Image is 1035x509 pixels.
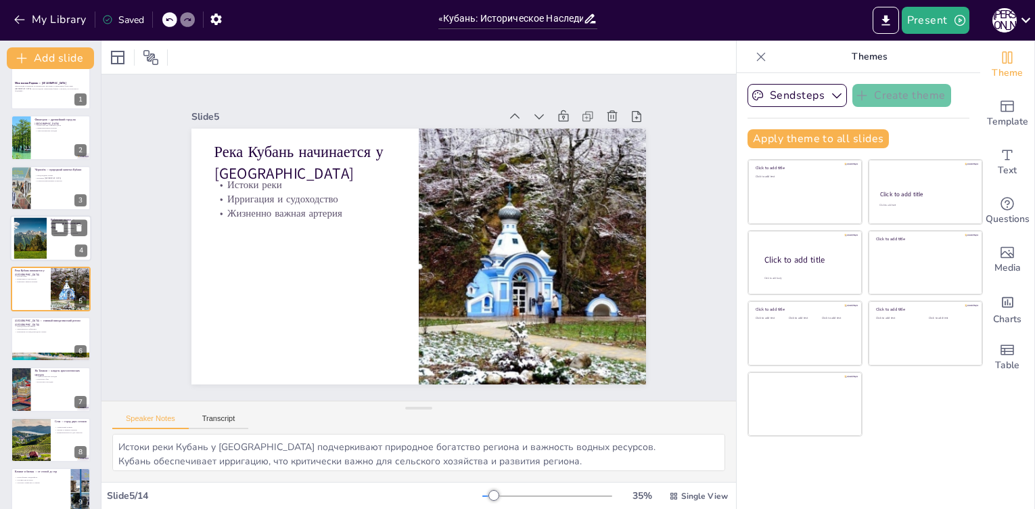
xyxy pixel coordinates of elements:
[873,7,899,34] button: Export to PowerPoint
[11,267,91,311] div: 5
[204,87,512,132] div: Slide 5
[51,218,87,229] p: Кубанские казаки — уникальная историческая общность
[15,330,87,333] p: Признание на международном уровне
[74,144,87,156] div: 2
[980,284,1034,333] div: Add charts and graphs
[11,367,91,412] div: 7
[15,328,87,330] p: Черноморское побережье
[189,414,249,429] button: Transcript
[55,426,87,428] p: Уникальный климат
[51,229,87,232] p: Хранители традиций
[112,414,189,429] button: Speaker Notes
[15,85,87,93] p: Презентация посвящена историческому наследию и природным богатствам [GEOGRAPHIC_DATA]. Мы исследу...
[15,319,87,326] p: [GEOGRAPHIC_DATA] — главный винодельческий регион [GEOGRAPHIC_DATA]
[764,254,851,265] div: Click to add title
[217,185,400,218] p: Жизненно важная артерия
[11,166,91,211] div: 3
[986,212,1030,227] span: Questions
[980,236,1034,284] div: Add images, graphics, shapes or video
[852,84,951,107] button: Create theme
[15,477,67,479] p: Разнообразие ландшафтов
[74,396,87,408] div: 7
[438,9,583,28] input: Insert title
[756,307,852,312] div: Click to add title
[71,220,87,236] button: Delete Slide
[15,479,67,481] p: Условия для культур
[15,275,47,278] p: Истоки реки
[74,194,87,206] div: 3
[74,496,87,508] div: 9
[756,165,852,171] div: Click to add title
[220,156,402,190] p: Истоки реки
[107,489,482,502] div: Slide 5 / 14
[34,118,87,125] p: Фанагория — древнейший город на [GEOGRAPHIC_DATA]
[51,232,87,235] p: Символ местного самосознания
[74,93,87,106] div: 1
[34,380,87,383] p: Культурное наследие
[55,428,87,431] p: Летние и зимние курорты
[34,129,87,131] p: Археологические находки
[51,220,68,236] button: Duplicate Slide
[218,171,401,204] p: Ирригация и судоходство
[980,187,1034,236] div: Get real-time input from your audience
[15,326,87,328] p: Винодельческий регион
[102,14,144,26] div: Saved
[992,66,1023,81] span: Theme
[11,115,91,160] div: 2
[15,481,67,484] p: Сельское хозяйство и туризм
[74,345,87,357] div: 6
[11,418,91,462] div: 8
[987,114,1028,129] span: Template
[75,245,87,257] div: 4
[902,7,969,34] button: Present
[980,41,1034,89] div: Change the overall theme
[876,236,973,242] div: Click to add title
[980,89,1034,138] div: Add ready made slides
[876,317,919,320] div: Click to add text
[980,333,1034,382] div: Add a table
[998,163,1017,178] span: Text
[626,489,658,502] div: 35 %
[15,278,47,280] p: Ирригация и судоходство
[15,81,66,85] strong: Моя малая Родина — [GEOGRAPHIC_DATA]
[11,65,91,110] div: 1
[15,470,67,474] p: Климат и биомы — от степей до гор
[55,431,87,434] p: Привлекательность для туристов
[34,376,87,378] p: Археологические находки
[876,307,973,312] div: Click to add title
[112,434,725,471] textarea: Истоки реки Кубань у [GEOGRAPHIC_DATA] подчеркивают природное богатство региона и важность водных...
[10,215,91,261] div: 4
[15,269,47,276] p: Река Кубань начинается у [GEOGRAPHIC_DATA]
[7,47,94,69] button: Add slide
[34,177,87,179] p: Житница [GEOGRAPHIC_DATA]
[10,9,92,30] button: My Library
[55,420,87,424] p: Сочи — город двух сезонов
[15,280,47,283] p: Жизненно важная артерия
[747,129,889,148] button: Apply theme to all slides
[34,179,87,182] p: Сельскохозяйственные культуры
[34,378,87,381] p: Торговля и быт
[51,227,87,230] p: Историческая роль казаков
[34,124,87,127] p: Фанагория как торговый центр
[747,84,847,107] button: Sendsteps
[879,204,969,207] div: Click to add text
[994,261,1021,275] span: Media
[822,317,852,320] div: Click to add text
[34,127,87,129] p: Древнегреческая колония
[880,190,970,198] div: Click to add title
[764,276,850,280] div: Click to add body
[34,370,87,377] p: На Тамани — кладезь археологических находок
[34,168,87,172] p: Чёрнозём — природный капитал Кубани
[772,41,967,73] p: Themes
[681,491,728,502] span: Single View
[995,358,1019,373] span: Table
[980,138,1034,187] div: Add text boxes
[993,312,1021,327] span: Charts
[143,49,159,66] span: Position
[756,175,852,179] div: Click to add text
[789,317,819,320] div: Click to add text
[74,295,87,307] div: 5
[74,446,87,458] div: 8
[992,7,1017,34] button: Я [PERSON_NAME]
[107,47,129,68] div: Layout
